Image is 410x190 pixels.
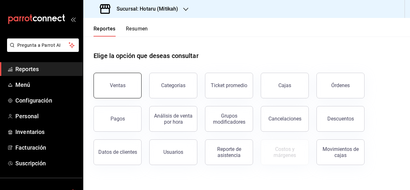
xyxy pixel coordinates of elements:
div: Costos y márgenes [265,146,305,158]
div: Ventas [110,82,126,88]
button: Pregunta a Parrot AI [7,38,79,52]
span: Menú [15,80,78,89]
button: Cajas [261,73,309,98]
button: Datos de clientes [94,139,142,165]
div: Grupos modificadores [209,113,249,125]
button: Movimientos de cajas [316,139,365,165]
button: Ventas [94,73,142,98]
span: Facturación [15,143,78,152]
button: open_drawer_menu [70,17,76,22]
button: Descuentos [316,106,365,132]
button: Resumen [126,26,148,37]
span: Configuración [15,96,78,105]
div: Cajas [278,82,291,88]
button: Usuarios [149,139,197,165]
h3: Sucursal: Hotaru (Mitikah) [111,5,178,13]
a: Pregunta a Parrot AI [4,46,79,53]
h1: Elige la opción que deseas consultar [94,51,199,61]
div: Datos de clientes [98,149,137,155]
div: Usuarios [163,149,183,155]
span: Inventarios [15,128,78,136]
div: Movimientos de cajas [321,146,360,158]
div: Ticket promedio [211,82,247,88]
div: Pagos [111,116,125,122]
span: Reportes [15,65,78,73]
div: navigation tabs [94,26,148,37]
button: Órdenes [316,73,365,98]
button: Grupos modificadores [205,106,253,132]
div: Descuentos [327,116,354,122]
button: Cancelaciones [261,106,309,132]
span: Personal [15,112,78,120]
div: Categorías [161,82,185,88]
span: Pregunta a Parrot AI [17,42,69,49]
button: Categorías [149,73,197,98]
button: Pagos [94,106,142,132]
div: Reporte de asistencia [209,146,249,158]
button: Reporte de asistencia [205,139,253,165]
button: Análisis de venta por hora [149,106,197,132]
div: Órdenes [331,82,350,88]
button: Ticket promedio [205,73,253,98]
button: Reportes [94,26,116,37]
div: Análisis de venta por hora [153,113,193,125]
span: Suscripción [15,159,78,168]
button: Contrata inventarios para ver este reporte [261,139,309,165]
div: Cancelaciones [268,116,301,122]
